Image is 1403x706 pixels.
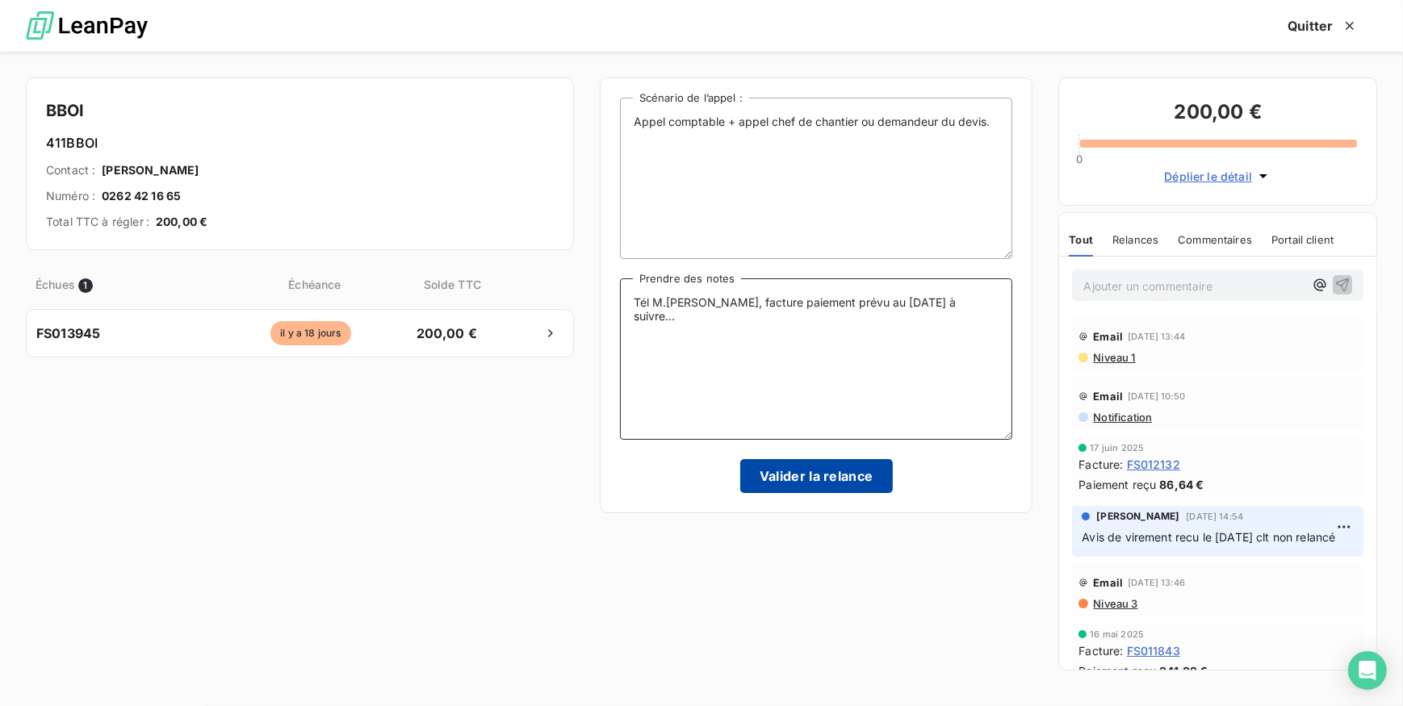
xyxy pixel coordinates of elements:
[1164,168,1252,185] span: Déplier le détail
[1186,512,1243,521] span: [DATE] 14:54
[1128,391,1185,401] span: [DATE] 10:50
[78,278,93,293] span: 1
[270,321,350,345] span: il y a 18 jours
[1128,578,1185,587] span: [DATE] 13:46
[26,4,148,48] img: logo LeanPay
[1112,233,1158,246] span: Relances
[1127,456,1180,473] span: FS012132
[1078,642,1123,659] span: Facture :
[1093,576,1123,589] span: Email
[102,188,181,204] span: 0262 42 16 65
[620,98,1013,259] textarea: Appel comptable + appel chef de chantier ou demandeur du devis.
[1159,167,1276,186] button: Déplier le détail
[1093,390,1123,403] span: Email
[1078,476,1156,493] span: Paiement reçu
[1268,9,1377,43] button: Quitter
[36,324,100,343] span: FS013945
[1271,233,1334,246] span: Portail client
[156,214,207,230] span: 200,00 €
[1348,651,1387,690] div: Open Intercom Messenger
[1127,642,1180,659] span: FS011843
[1096,509,1179,524] span: [PERSON_NAME]
[46,162,95,178] span: Contact :
[1078,98,1357,130] h3: 200,00 €
[1091,351,1135,364] span: Niveau 1
[1078,456,1123,473] span: Facture :
[46,98,554,123] h4: BBOI
[1076,152,1083,165] span: 0
[1159,662,1208,679] span: 341,82 €
[410,276,495,293] span: Solde TTC
[1128,332,1185,341] span: [DATE] 13:44
[1178,233,1252,246] span: Commentaires
[1159,476,1204,493] span: 86,64 €
[740,459,893,493] button: Valider la relance
[1091,411,1152,424] span: Notification
[1069,233,1093,246] span: Tout
[36,276,75,293] span: Échues
[46,188,95,204] span: Numéro :
[1090,443,1144,453] span: 17 juin 2025
[404,324,489,343] span: 200,00 €
[620,278,1013,440] textarea: Tél M.[PERSON_NAME], facture paiement prévu au [DATE] à suivre...
[1091,597,1137,610] span: Niveau 3
[1082,530,1335,544] span: Avis de virement recu le [DATE] clt non relancé
[1090,629,1144,639] span: 16 mai 2025
[46,133,554,152] h6: 411BBOI
[1078,662,1156,679] span: Paiement reçu
[102,162,199,178] span: [PERSON_NAME]
[1093,330,1123,343] span: Email
[223,276,407,293] span: Échéance
[46,214,149,230] span: Total TTC à régler :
